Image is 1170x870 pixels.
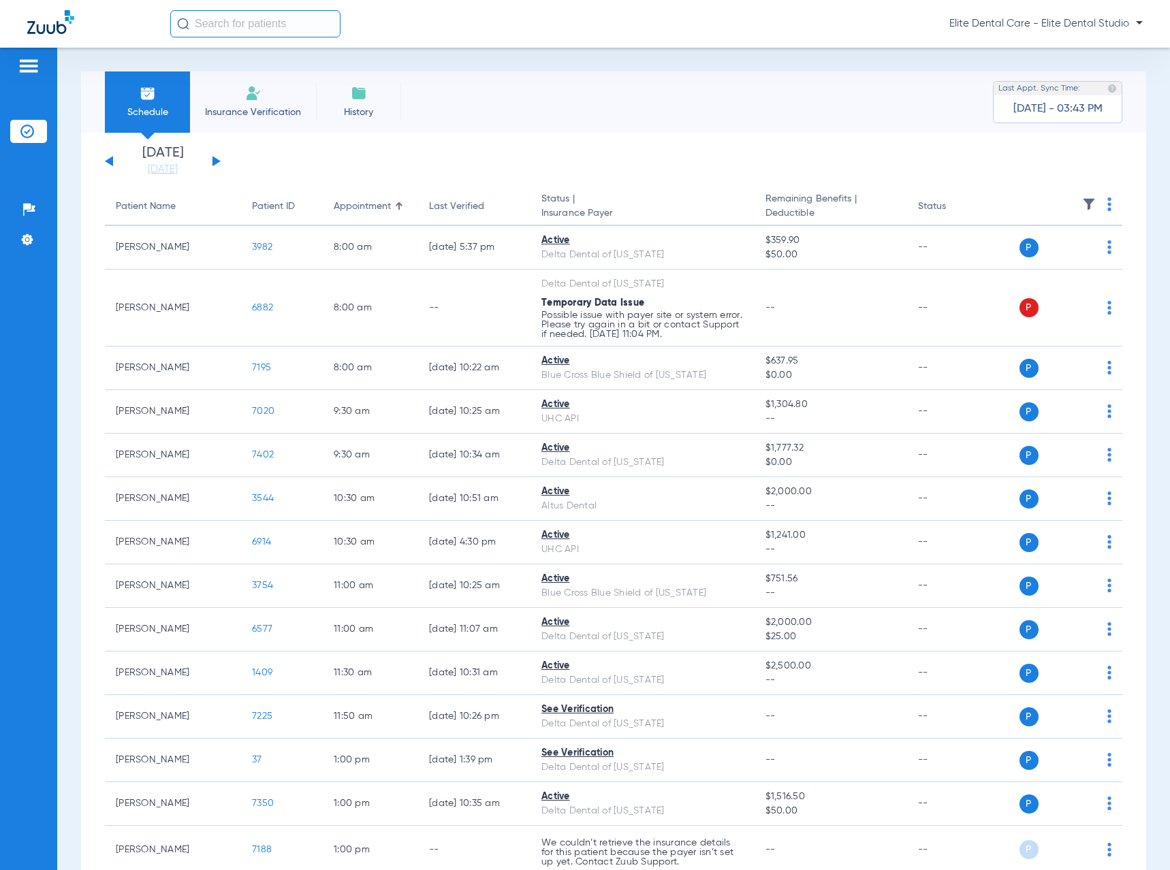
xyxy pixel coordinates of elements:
[323,521,418,564] td: 10:30 AM
[252,199,295,214] div: Patient ID
[541,368,744,383] div: Blue Cross Blue Shield of [US_STATE]
[252,363,271,372] span: 7195
[1107,301,1111,315] img: group-dot-blue.svg
[765,354,896,368] span: $637.95
[541,206,744,221] span: Insurance Payer
[765,441,896,455] span: $1,777.32
[177,18,189,30] img: Search Icon
[765,528,896,543] span: $1,241.00
[907,782,999,826] td: --
[418,608,531,651] td: [DATE] 11:07 AM
[1019,402,1039,421] span: P
[122,146,204,176] li: [DATE]
[105,390,241,434] td: [PERSON_NAME]
[418,564,531,608] td: [DATE] 10:25 AM
[1019,707,1039,726] span: P
[765,586,896,600] span: --
[907,390,999,434] td: --
[1107,666,1111,679] img: group-dot-blue.svg
[541,277,744,291] div: Delta Dental of [US_STATE]
[541,746,744,760] div: See Verification
[323,434,418,477] td: 9:30 AM
[323,651,418,695] td: 11:30 AM
[1107,240,1111,254] img: group-dot-blue.svg
[541,659,744,673] div: Active
[252,799,274,808] span: 7350
[1019,664,1039,683] span: P
[1107,622,1111,636] img: group-dot-blue.svg
[765,755,776,764] span: --
[541,838,744,867] p: We couldn’t retrieve the insurance details for this patient because the payer isn’t set up yet. C...
[541,790,744,804] div: Active
[252,624,272,634] span: 6577
[252,242,272,252] span: 3982
[105,270,241,347] td: [PERSON_NAME]
[1019,359,1039,378] span: P
[418,226,531,270] td: [DATE] 5:37 PM
[105,226,241,270] td: [PERSON_NAME]
[541,615,744,630] div: Active
[541,354,744,368] div: Active
[541,412,744,426] div: UHC API
[765,845,776,854] span: --
[429,199,520,214] div: Last Verified
[1107,796,1111,810] img: group-dot-blue.svg
[1107,361,1111,374] img: group-dot-blue.svg
[541,455,744,470] div: Delta Dental of [US_STATE]
[1107,535,1111,549] img: group-dot-blue.svg
[105,739,241,782] td: [PERSON_NAME]
[1102,805,1170,870] iframe: Chat Widget
[1107,84,1117,93] img: last sync help info
[105,695,241,739] td: [PERSON_NAME]
[334,199,407,214] div: Appointment
[105,782,241,826] td: [PERSON_NAME]
[907,434,999,477] td: --
[765,455,896,470] span: $0.00
[765,543,896,557] span: --
[252,668,272,677] span: 1409
[765,248,896,262] span: $50.00
[765,368,896,383] span: $0.00
[418,521,531,564] td: [DATE] 4:30 PM
[418,270,531,347] td: --
[998,82,1080,95] span: Last Appt. Sync Time:
[323,270,418,347] td: 8:00 AM
[351,85,367,101] img: History
[1019,620,1039,639] span: P
[245,85,262,101] img: Manual Insurance Verification
[541,398,744,412] div: Active
[541,485,744,499] div: Active
[418,477,531,521] td: [DATE] 10:51 AM
[765,790,896,804] span: $1,516.50
[1107,492,1111,505] img: group-dot-blue.svg
[1019,577,1039,596] span: P
[105,564,241,608] td: [PERSON_NAME]
[323,695,418,739] td: 11:50 AM
[531,188,755,226] th: Status |
[323,608,418,651] td: 11:00 AM
[1019,446,1039,465] span: P
[765,572,896,586] span: $751.56
[765,804,896,818] span: $50.00
[907,347,999,390] td: --
[200,106,306,119] span: Insurance Verification
[541,441,744,455] div: Active
[1107,753,1111,767] img: group-dot-blue.svg
[116,199,176,214] div: Patient Name
[541,310,744,339] p: Possible issue with payer site or system error. Please try again in a bit or contact Support if n...
[1019,794,1039,813] span: P
[1019,489,1039,509] span: P
[105,608,241,651] td: [PERSON_NAME]
[1019,840,1039,859] span: P
[252,450,274,460] span: 7402
[765,499,896,513] span: --
[105,347,241,390] td: [PERSON_NAME]
[907,521,999,564] td: --
[418,739,531,782] td: [DATE] 1:39 PM
[541,233,744,248] div: Active
[907,226,999,270] td: --
[115,106,180,119] span: Schedule
[323,782,418,826] td: 1:00 PM
[418,434,531,477] td: [DATE] 10:34 AM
